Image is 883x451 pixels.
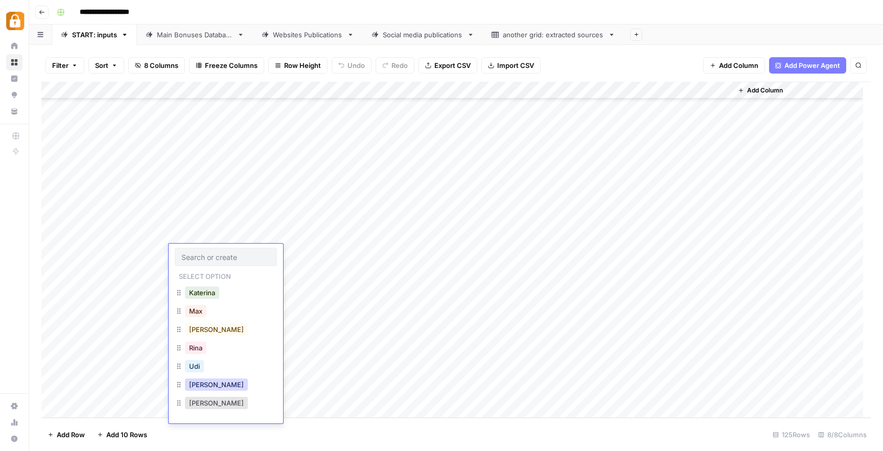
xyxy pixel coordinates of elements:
button: [PERSON_NAME] [185,378,248,391]
div: Main Bonuses Database [157,30,233,40]
img: Adzz Logo [6,12,25,30]
button: Add 10 Rows [91,426,153,443]
button: Add Power Agent [769,57,846,74]
a: Usage [6,414,22,431]
div: Udi [175,358,277,376]
div: START: inputs [72,30,117,40]
span: Add 10 Rows [106,430,147,440]
button: Row Height [268,57,328,74]
span: Undo [347,60,365,70]
span: Import CSV [497,60,534,70]
button: Rina [185,342,206,354]
a: Home [6,38,22,54]
div: [PERSON_NAME] [175,395,277,413]
button: Udi [185,360,204,372]
button: Workspace: Adzz [6,8,22,34]
button: Import CSV [481,57,541,74]
a: Your Data [6,103,22,120]
div: Max [175,303,277,321]
span: Add Power Agent [784,60,840,70]
span: Add Column [719,60,758,70]
p: Select option [175,269,235,281]
a: Settings [6,398,22,414]
span: Export CSV [434,60,471,70]
button: Katerina [185,287,219,299]
a: START: inputs [52,25,137,45]
div: another grid: extracted sources [503,30,604,40]
div: Mikki [175,413,277,432]
span: Sort [95,60,108,70]
div: [PERSON_NAME] [175,376,277,395]
button: Help + Support [6,431,22,447]
button: Add Row [41,426,91,443]
div: 125 Rows [769,426,814,443]
span: Filter [52,60,68,70]
span: Add Row [57,430,85,440]
span: Row Height [284,60,321,70]
button: Undo [332,57,371,74]
div: Websites Publications [273,30,343,40]
button: Sort [88,57,124,74]
button: Export CSV [419,57,477,74]
a: Main Bonuses Database [137,25,253,45]
button: Add Column [703,57,765,74]
button: Freeze Columns [189,57,264,74]
div: Rina [175,340,277,358]
input: Search or create [181,252,270,262]
button: [PERSON_NAME] [185,323,248,336]
button: 8 Columns [128,57,185,74]
span: 8 Columns [144,60,178,70]
div: 8/8 Columns [814,426,871,443]
div: [PERSON_NAME] [175,321,277,340]
a: Social media publications [363,25,483,45]
button: Filter [45,57,84,74]
div: Katerina [175,284,277,303]
a: Websites Publications [253,25,363,45]
a: Browse [6,54,22,70]
a: another grid: extracted sources [483,25,624,45]
a: Insights [6,70,22,87]
button: [PERSON_NAME] [185,397,248,409]
button: Max [185,305,206,317]
button: Add Column [734,84,787,97]
span: Freeze Columns [205,60,258,70]
div: Social media publications [383,30,463,40]
a: Opportunities [6,87,22,103]
span: Add Column [747,86,783,95]
button: Redo [376,57,414,74]
span: Redo [391,60,408,70]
